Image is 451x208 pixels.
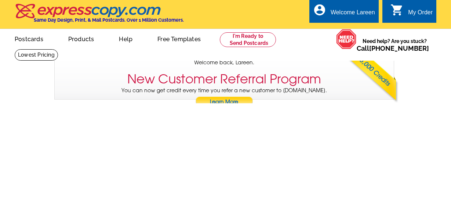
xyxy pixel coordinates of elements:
[146,30,212,47] a: Free Templates
[15,9,184,23] a: Same Day Design, Print, & Mail Postcards. Over 1 Million Customers.
[107,30,144,47] a: Help
[390,8,433,17] a: shopping_cart My Order
[127,72,321,87] h3: New Customer Referral Program
[55,87,394,108] p: You can now get credit every time you refer a new customer to [DOMAIN_NAME].
[194,59,254,67] span: Welcome back, Lareen.
[357,44,429,52] span: Call
[3,30,55,47] a: Postcards
[408,9,433,19] div: My Order
[195,97,253,108] a: Learn More
[390,3,404,17] i: shopping_cart
[34,17,184,23] h4: Same Day Design, Print, & Mail Postcards. Over 1 Million Customers.
[57,30,106,47] a: Products
[336,29,357,49] img: help
[331,9,375,19] div: Welcome Lareen
[369,44,429,52] a: [PHONE_NUMBER]
[357,37,433,52] span: Need help? Are you stuck?
[313,3,326,17] i: account_circle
